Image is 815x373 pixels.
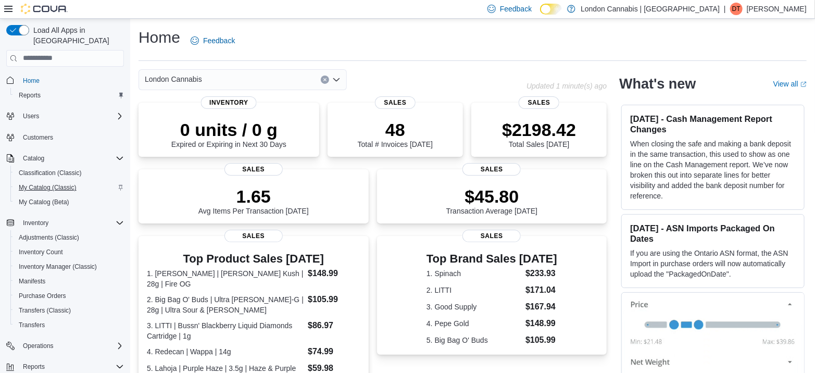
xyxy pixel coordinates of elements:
div: Total Sales [DATE] [502,119,576,148]
dd: $86.97 [308,319,360,332]
a: My Catalog (Beta) [15,196,73,208]
span: Sales [224,230,283,242]
span: Purchase Orders [19,292,66,300]
p: 0 units / 0 g [171,119,286,140]
button: Operations [19,340,58,352]
div: Transaction Average [DATE] [446,186,538,215]
button: My Catalog (Classic) [10,180,128,195]
span: Sales [519,96,559,109]
dd: $148.99 [525,317,557,330]
button: Catalog [2,151,128,166]
span: Sales [224,163,283,176]
p: [PERSON_NAME] [747,3,807,15]
dt: 4. Redecan | Wappa | 14g [147,346,304,357]
span: Inventory Manager (Classic) [15,260,124,273]
span: Reports [15,89,124,102]
button: Inventory [19,217,53,229]
div: D Timmers [730,3,743,15]
a: Transfers (Classic) [15,304,75,317]
span: Users [23,112,39,120]
a: Customers [19,131,57,144]
img: Cova [21,4,68,14]
h1: Home [139,27,180,48]
span: Classification (Classic) [19,169,82,177]
a: Adjustments (Classic) [15,231,83,244]
dd: $105.99 [525,334,557,346]
span: Transfers [19,321,45,329]
span: Inventory Count [19,248,63,256]
a: Purchase Orders [15,290,70,302]
span: Reports [23,363,45,371]
p: Updated 1 minute(s) ago [526,82,607,90]
span: Inventory [19,217,124,229]
dt: 3. Good Supply [427,302,521,312]
dd: $148.99 [308,267,360,280]
button: Inventory [2,216,128,230]
span: My Catalog (Classic) [15,181,124,194]
dt: 1. [PERSON_NAME] | [PERSON_NAME] Kush | 28g | Fire OG [147,268,304,289]
a: View allExternal link [773,80,807,88]
button: Open list of options [332,76,341,84]
button: Reports [10,88,128,103]
a: My Catalog (Classic) [15,181,81,194]
span: Operations [19,340,124,352]
p: London Cannabis | [GEOGRAPHIC_DATA] [581,3,720,15]
h2: What's new [619,76,696,92]
button: Inventory Count [10,245,128,259]
button: Home [2,73,128,88]
dt: 2. LITTI [427,285,521,295]
button: Adjustments (Classic) [10,230,128,245]
span: Customers [19,131,124,144]
button: Manifests [10,274,128,289]
span: Adjustments (Classic) [19,233,79,242]
span: Adjustments (Classic) [15,231,124,244]
p: 1.65 [198,186,309,207]
button: Transfers (Classic) [10,303,128,318]
span: Inventory [201,96,257,109]
span: My Catalog (Classic) [19,183,77,192]
span: Operations [23,342,54,350]
p: If you are using the Ontario ASN format, the ASN Import in purchase orders will now automatically... [630,248,796,279]
span: Catalog [23,154,44,163]
a: Manifests [15,275,49,288]
span: Load All Apps in [GEOGRAPHIC_DATA] [29,25,124,46]
svg: External link [800,81,807,88]
span: Customers [23,133,53,142]
span: Inventory Count [15,246,124,258]
span: Reports [19,360,124,373]
dd: $167.94 [525,301,557,313]
button: Inventory Manager (Classic) [10,259,128,274]
span: Inventory Manager (Classic) [19,263,97,271]
span: Transfers [15,319,124,331]
span: My Catalog (Beta) [19,198,69,206]
span: Inventory [23,219,48,227]
button: Clear input [321,76,329,84]
p: 48 [358,119,433,140]
span: Transfers (Classic) [15,304,124,317]
span: Users [19,110,124,122]
dt: 4. Pepe Gold [427,318,521,329]
a: Classification (Classic) [15,167,86,179]
a: Feedback [186,30,239,51]
span: Home [23,77,40,85]
span: Manifests [15,275,124,288]
button: Reports [19,360,49,373]
a: Inventory Count [15,246,67,258]
dt: 2. Big Bag O' Buds | Ultra [PERSON_NAME]-G | 28g | Ultra Sour & [PERSON_NAME] [147,294,304,315]
dd: $105.99 [308,293,360,306]
button: Catalog [19,152,48,165]
button: Users [19,110,43,122]
p: | [724,3,726,15]
button: Classification (Classic) [10,166,128,180]
span: Feedback [500,4,532,14]
button: My Catalog (Beta) [10,195,128,209]
span: London Cannabis [145,73,202,85]
span: Purchase Orders [15,290,124,302]
span: Sales [462,230,521,242]
dt: 3. LITTI | Bussn' Blackberry Liquid Diamonds Cartridge | 1g [147,320,304,341]
span: Sales [462,163,521,176]
dt: 1. Spinach [427,268,521,279]
span: Transfers (Classic) [19,306,71,315]
button: Operations [2,339,128,353]
a: Home [19,74,44,87]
